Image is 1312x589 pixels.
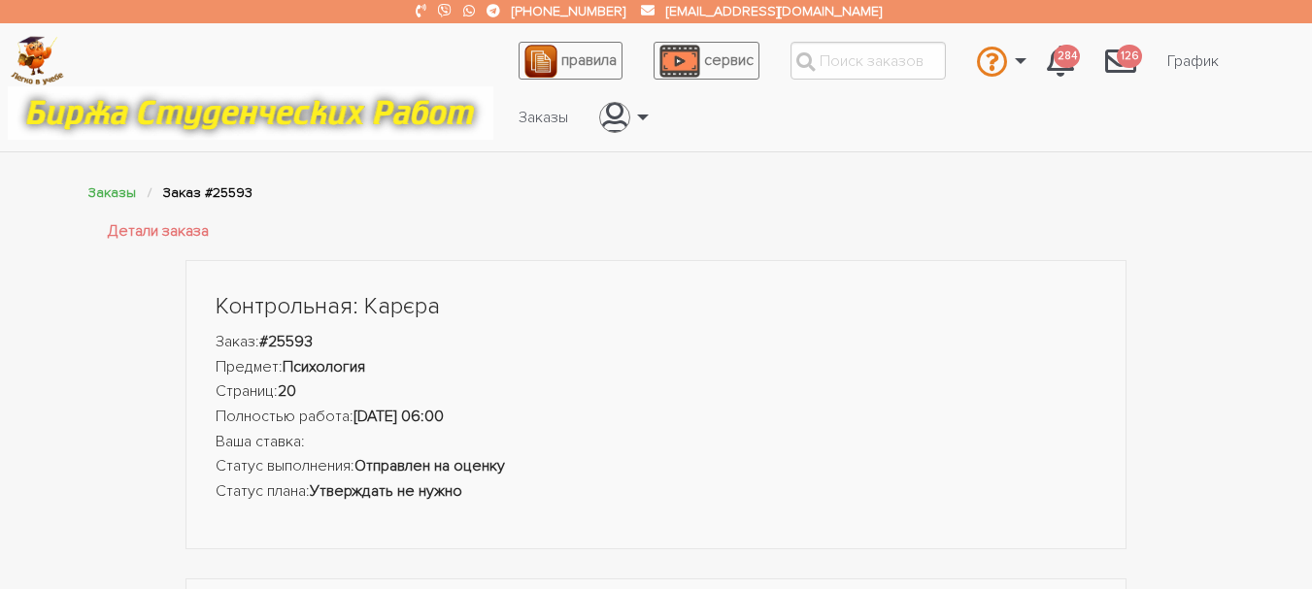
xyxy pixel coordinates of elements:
[512,3,625,19] a: [PHONE_NUMBER]
[259,332,313,351] strong: #25593
[216,430,1097,455] li: Ваша ставка:
[791,42,946,80] input: Поиск заказов
[659,45,700,78] img: play_icon-49f7f135c9dc9a03216cfdbccbe1e3994649169d890fb554cedf0eac35a01ba8.png
[216,454,1097,479] li: Статус выполнения:
[216,290,1097,323] h1: Контрольная: Карєра
[216,379,1097,405] li: Страниц:
[8,86,493,140] img: motto-12e01f5a76059d5f6a28199ef077b1f78e012cfde436ab5cf1d4517935686d32.gif
[524,45,557,78] img: agreement_icon-feca34a61ba7f3d1581b08bc946b2ec1ccb426f67415f344566775c155b7f62c.png
[88,184,136,201] a: Заказы
[654,42,759,80] a: сервис
[1031,35,1090,87] a: 284
[11,36,64,85] img: logo-c4363faeb99b52c628a42810ed6dfb4293a56d4e4775eb116515dfe7f33672af.png
[1152,43,1234,80] a: График
[1117,45,1142,69] span: 126
[666,3,882,19] a: [EMAIL_ADDRESS][DOMAIN_NAME]
[1090,35,1152,87] a: 126
[216,405,1097,430] li: Полностью работа:
[503,99,584,136] a: Заказы
[108,219,209,245] a: Детали заказа
[353,407,444,426] strong: [DATE] 06:00
[283,357,365,376] strong: Психология
[216,479,1097,505] li: Статус плана:
[561,50,617,70] span: правила
[1054,45,1080,69] span: 284
[216,330,1097,355] li: Заказ:
[704,50,754,70] span: сервис
[354,456,505,475] strong: Отправлен на оценку
[163,181,252,204] li: Заказ #25593
[216,355,1097,380] li: Предмет:
[278,381,296,401] strong: 20
[519,42,622,80] a: правила
[310,481,462,501] strong: Утверждать не нужно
